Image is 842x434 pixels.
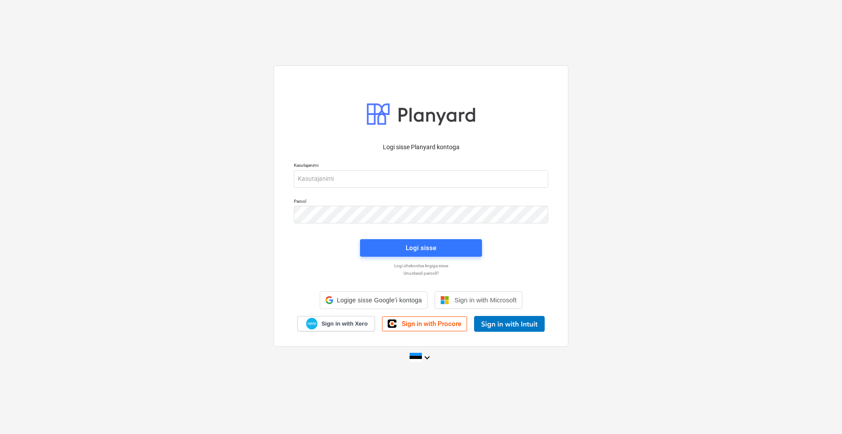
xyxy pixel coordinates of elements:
[337,297,422,304] span: Logige sisse Google’i kontoga
[297,316,375,331] a: Sign in with Xero
[294,198,548,206] p: Parool
[382,316,467,331] a: Sign in with Procore
[294,143,548,152] p: Logi sisse Planyard kontoga
[289,263,553,269] a: Logi ühekordse lingiga sisse
[402,320,461,328] span: Sign in with Procore
[360,239,482,257] button: Logi sisse
[321,320,367,328] span: Sign in with Xero
[289,270,553,276] a: Unustasid parooli?
[440,296,449,305] img: Microsoft logo
[294,170,548,188] input: Kasutajanimi
[422,352,432,363] i: keyboard_arrow_down
[294,162,548,170] p: Kasutajanimi
[406,242,436,254] div: Logi sisse
[454,296,517,304] span: Sign in with Microsoft
[306,318,318,330] img: Xero logo
[320,291,428,309] div: Logige sisse Google’i kontoga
